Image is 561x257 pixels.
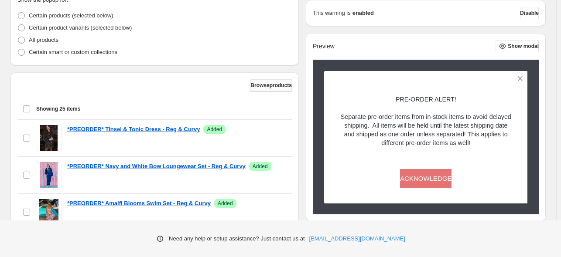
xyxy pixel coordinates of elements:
span: Certain product variants (selected below) [29,24,132,31]
span: Added [207,126,222,133]
span: Browse products [250,82,292,89]
span: Certain products (selected below) [29,12,113,19]
p: Separate pre-order items from in-stock items to avoid delayed shipping. All items will be held un... [339,112,513,147]
span: Showing 25 items [36,105,80,112]
a: *PREORDER* Amalfi Blooms Swim Set - Reg & Curvy [67,199,211,208]
a: *PREORDER* Navy and White Bow Loungewear Set - Reg & Curvy [67,162,246,171]
a: *PREORDER* Tinsel & Tonic Dress - Reg & Curvy [67,125,200,134]
strong: enabled [352,9,374,17]
p: PRE-ORDER ALERT! [339,95,513,104]
button: Disable [520,7,539,19]
button: ACKNOWLEDGE [400,169,452,188]
button: Show modal [496,40,539,52]
a: [EMAIL_ADDRESS][DOMAIN_NAME] [309,234,405,243]
button: Browseproducts [250,79,292,91]
span: Added [218,200,233,207]
p: Certain smart or custom collections [29,48,117,57]
span: Disable [520,10,539,17]
span: Show modal [508,43,539,50]
p: All products [29,36,58,44]
span: Added [253,163,268,170]
p: This warning is [313,9,351,17]
h2: Preview [313,43,335,50]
